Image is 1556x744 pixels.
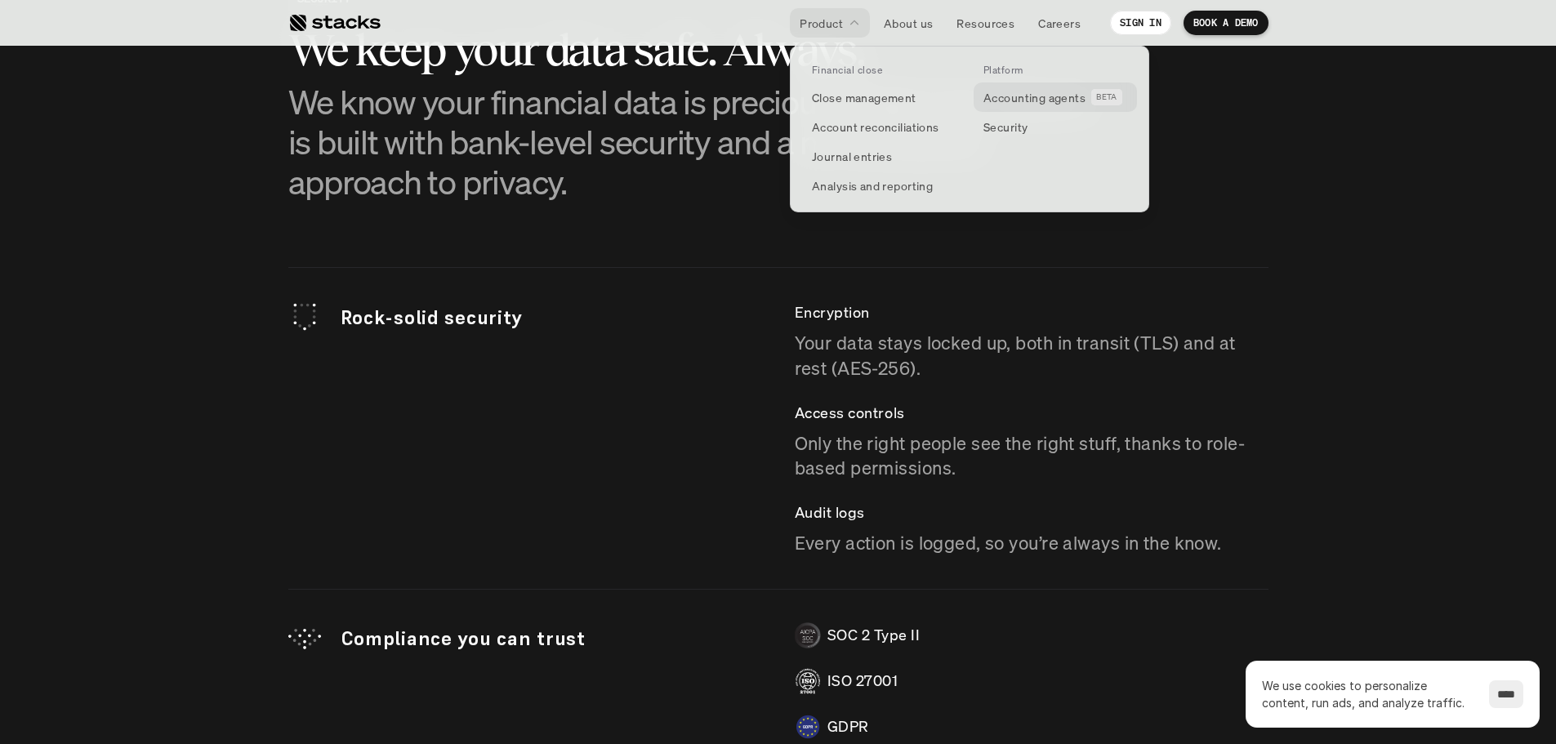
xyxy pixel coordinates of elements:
p: About us [884,15,933,32]
h3: We keep your data safe. Always. [288,25,1105,75]
h2: BETA [1096,92,1117,102]
p: Account reconciliations [812,118,939,136]
a: Account reconciliations [802,112,965,141]
p: Platform [983,65,1023,76]
p: SIGN IN [1120,17,1161,29]
p: Security [983,118,1028,136]
a: Resources [947,8,1024,38]
p: Careers [1038,15,1081,32]
p: Rock-solid security [341,304,762,332]
p: Accounting agents [983,89,1086,106]
p: Journal entries [812,148,892,165]
p: We know your financial data is precious. That’s why Stacks is built with bank-level security and ... [288,82,1105,203]
a: Security [974,112,1137,141]
p: ISO 27001 [827,669,898,693]
a: About us [874,8,943,38]
a: Analysis and reporting [802,171,965,200]
p: We use cookies to personalize content, run ads, and analyze traffic. [1262,677,1473,711]
a: SIGN IN [1110,11,1171,35]
a: Privacy Policy [193,378,265,390]
p: Analysis and reporting [812,177,933,194]
p: Only the right people see the right stuff, thanks to role-based permissions. [795,431,1268,482]
a: Accounting agentsBETA [974,82,1137,112]
a: Close management [802,82,965,112]
p: Product [800,15,843,32]
a: BOOK A DEMO [1184,11,1268,35]
p: Financial close [812,65,882,76]
p: Access controls [795,401,1268,425]
p: GDPR [827,715,869,738]
p: Every action is logged, so you’re always in the know. [795,531,1268,556]
p: Encryption [795,301,1268,324]
p: Your data stays locked up, both in transit (TLS) and at rest (AES-256). [795,331,1268,381]
p: Audit logs [795,501,1268,524]
p: BOOK A DEMO [1193,17,1259,29]
a: Careers [1028,8,1090,38]
a: Journal entries [802,141,965,171]
p: Close management [812,89,916,106]
p: Compliance you can trust [341,625,762,653]
p: SOC 2 Type II [827,623,921,647]
p: Resources [956,15,1014,32]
